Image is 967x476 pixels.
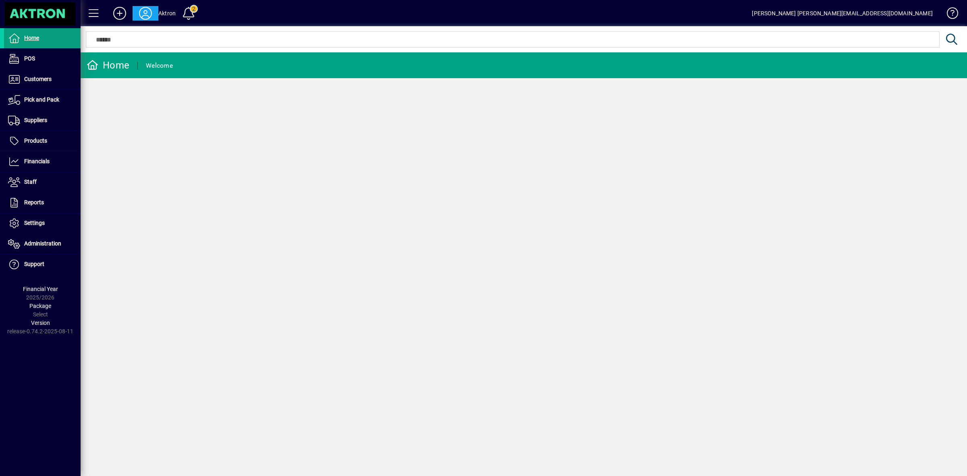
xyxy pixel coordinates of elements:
[24,179,37,185] span: Staff
[24,199,44,206] span: Reports
[4,49,81,69] a: POS
[4,131,81,151] a: Products
[24,35,39,41] span: Home
[4,90,81,110] a: Pick and Pack
[24,96,59,103] span: Pick and Pack
[4,254,81,274] a: Support
[4,69,81,89] a: Customers
[24,76,52,82] span: Customers
[24,220,45,226] span: Settings
[107,6,133,21] button: Add
[24,137,47,144] span: Products
[87,59,129,72] div: Home
[941,2,957,28] a: Knowledge Base
[4,172,81,192] a: Staff
[24,158,50,164] span: Financials
[23,286,58,292] span: Financial Year
[31,320,50,326] span: Version
[24,240,61,247] span: Administration
[133,6,158,21] button: Profile
[4,152,81,172] a: Financials
[29,303,51,309] span: Package
[4,213,81,233] a: Settings
[24,117,47,123] span: Suppliers
[4,110,81,131] a: Suppliers
[158,7,176,20] div: Aktron
[24,55,35,62] span: POS
[4,234,81,254] a: Administration
[752,7,933,20] div: [PERSON_NAME] [PERSON_NAME][EMAIL_ADDRESS][DOMAIN_NAME]
[4,193,81,213] a: Reports
[24,261,44,267] span: Support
